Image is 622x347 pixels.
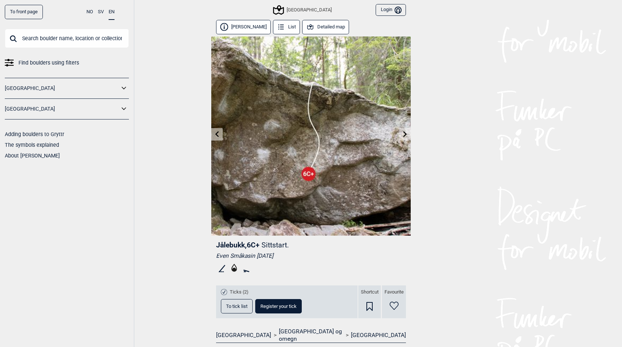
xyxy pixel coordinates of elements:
button: Login [376,4,406,16]
a: Find boulders using filters [5,58,129,68]
img: Jalebukk [211,37,411,236]
button: To tick list [221,299,253,313]
button: SV [98,5,104,19]
span: Ticks (2) [230,289,249,295]
a: [GEOGRAPHIC_DATA] [351,332,406,339]
input: Search boulder name, location or collection [5,29,129,48]
a: [GEOGRAPHIC_DATA] og omegn [279,328,343,343]
a: [GEOGRAPHIC_DATA] [5,104,119,114]
a: [GEOGRAPHIC_DATA] [216,332,271,339]
button: NO [86,5,93,19]
nav: > > [216,328,406,343]
span: Jålebukk , 6C+ [216,241,260,249]
a: Adding boulders to Gryttr [5,131,64,137]
span: Register your tick [260,304,297,309]
button: List [273,20,300,34]
a: To front page [5,5,43,19]
div: Shortcut [358,285,381,318]
button: Detailed map [302,20,349,34]
div: Even Småkasin [DATE] [216,252,406,260]
span: Find boulders using filters [18,58,79,68]
button: [PERSON_NAME] [216,20,271,34]
a: [GEOGRAPHIC_DATA] [5,83,119,94]
p: Sittstart. [262,241,289,249]
button: EN [109,5,115,20]
a: The symbols explained [5,142,59,148]
div: [GEOGRAPHIC_DATA] [274,6,332,14]
span: To tick list [226,304,247,309]
span: Favourite [385,289,404,295]
button: Register your tick [255,299,302,313]
a: About [PERSON_NAME] [5,153,60,159]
